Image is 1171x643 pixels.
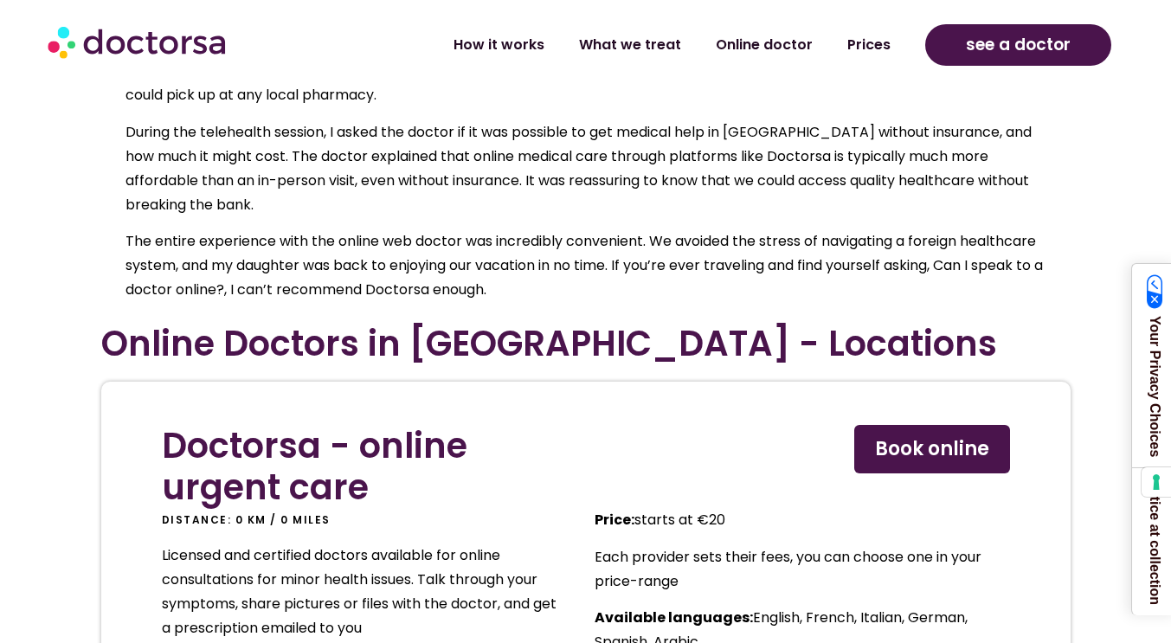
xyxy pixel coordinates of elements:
[1147,274,1163,309] img: California Consumer Privacy Act (CCPA) Opt-Out Icon
[125,120,1046,217] p: During the telehealth session, I asked the doctor if it was possible to get medical help in [GEOG...
[966,31,1071,59] span: see a doctor
[830,25,908,65] a: Prices
[595,510,634,530] b: Price:
[595,547,981,591] span: Each provider sets their fees, you can choose one in your price-range
[595,608,753,627] b: Available languages:
[854,425,1010,473] a: Book online
[162,510,560,530] p: Distance: 0 km / 0 miles
[698,25,830,65] a: Online doctor
[875,435,989,463] span: Book online
[101,323,1071,364] h2: Online Doctors in [GEOGRAPHIC_DATA] - Locations
[125,229,1046,302] p: The entire experience with the online web doctor was incredibly convenient. We avoided the stress...
[162,425,560,508] h2: Doctorsa - online urgent care
[312,25,908,65] nav: Menu
[162,543,560,640] p: Licensed and certified doctors available for online consultations for minor health issues. Talk t...
[595,508,1010,532] p: starts at €20
[1142,467,1171,497] button: Your consent preferences for tracking technologies
[925,24,1111,66] a: see a doctor
[436,25,562,65] a: How it works
[562,25,698,65] a: What we treat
